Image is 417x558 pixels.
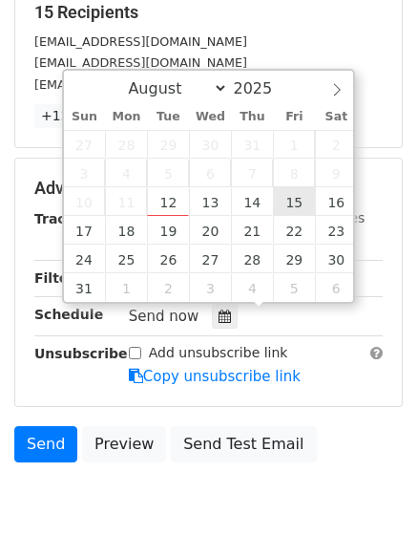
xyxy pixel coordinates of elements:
[105,111,147,123] span: Mon
[315,111,357,123] span: Sat
[34,211,98,226] strong: Tracking
[129,308,199,325] span: Send now
[189,159,231,187] span: August 6, 2025
[147,273,189,302] span: September 2, 2025
[273,216,315,245] span: August 22, 2025
[34,77,247,92] small: [EMAIL_ADDRESS][DOMAIN_NAME]
[231,216,273,245] span: August 21, 2025
[105,245,147,273] span: August 25, 2025
[64,245,106,273] span: August 24, 2025
[64,187,106,216] span: August 10, 2025
[129,368,301,385] a: Copy unsubscribe link
[105,159,147,187] span: August 4, 2025
[228,79,297,97] input: Year
[315,273,357,302] span: September 6, 2025
[231,130,273,159] span: July 31, 2025
[231,273,273,302] span: September 4, 2025
[189,187,231,216] span: August 13, 2025
[34,34,247,49] small: [EMAIL_ADDRESS][DOMAIN_NAME]
[149,343,288,363] label: Add unsubscribe link
[147,111,189,123] span: Tue
[64,159,106,187] span: August 3, 2025
[64,273,106,302] span: August 31, 2025
[147,159,189,187] span: August 5, 2025
[231,159,273,187] span: August 7, 2025
[315,245,357,273] span: August 30, 2025
[147,187,189,216] span: August 12, 2025
[171,426,316,462] a: Send Test Email
[34,178,383,199] h5: Advanced
[105,187,147,216] span: August 11, 2025
[105,130,147,159] span: July 28, 2025
[34,270,83,286] strong: Filters
[315,159,357,187] span: August 9, 2025
[34,2,383,23] h5: 15 Recipients
[322,466,417,558] iframe: Chat Widget
[147,245,189,273] span: August 26, 2025
[34,55,247,70] small: [EMAIL_ADDRESS][DOMAIN_NAME]
[34,307,103,322] strong: Schedule
[273,187,315,216] span: August 15, 2025
[273,159,315,187] span: August 8, 2025
[273,245,315,273] span: August 29, 2025
[189,216,231,245] span: August 20, 2025
[273,111,315,123] span: Fri
[64,111,106,123] span: Sun
[105,216,147,245] span: August 18, 2025
[231,187,273,216] span: August 14, 2025
[14,426,77,462] a: Send
[189,245,231,273] span: August 27, 2025
[231,245,273,273] span: August 28, 2025
[315,187,357,216] span: August 16, 2025
[315,130,357,159] span: August 2, 2025
[273,130,315,159] span: August 1, 2025
[64,216,106,245] span: August 17, 2025
[64,130,106,159] span: July 27, 2025
[34,104,115,128] a: +12 more
[189,273,231,302] span: September 3, 2025
[189,130,231,159] span: July 30, 2025
[105,273,147,302] span: September 1, 2025
[147,216,189,245] span: August 19, 2025
[34,346,128,361] strong: Unsubscribe
[147,130,189,159] span: July 29, 2025
[231,111,273,123] span: Thu
[315,216,357,245] span: August 23, 2025
[82,426,166,462] a: Preview
[189,111,231,123] span: Wed
[273,273,315,302] span: September 5, 2025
